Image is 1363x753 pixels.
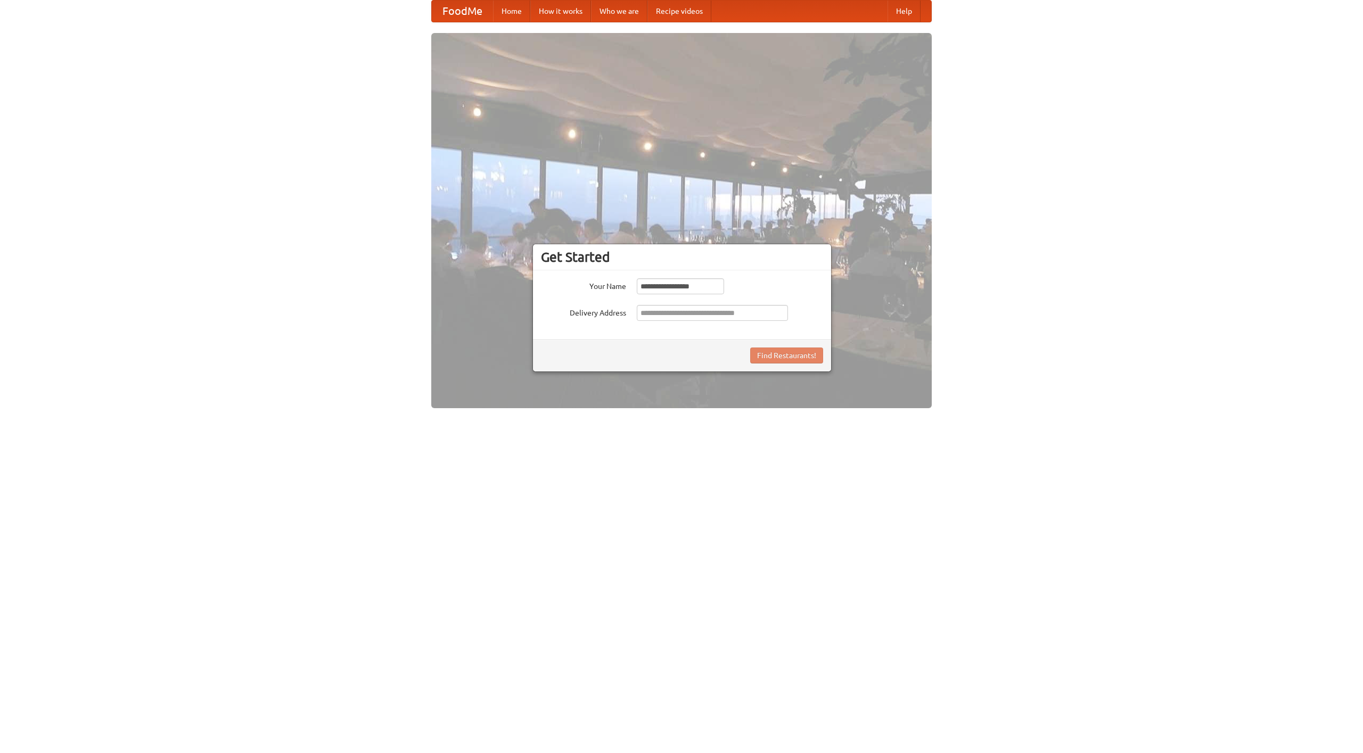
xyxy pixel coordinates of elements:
a: How it works [530,1,591,22]
a: Recipe videos [647,1,711,22]
a: FoodMe [432,1,493,22]
a: Home [493,1,530,22]
h3: Get Started [541,249,823,265]
a: Who we are [591,1,647,22]
a: Help [888,1,921,22]
label: Your Name [541,278,626,292]
label: Delivery Address [541,305,626,318]
button: Find Restaurants! [750,347,823,363]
